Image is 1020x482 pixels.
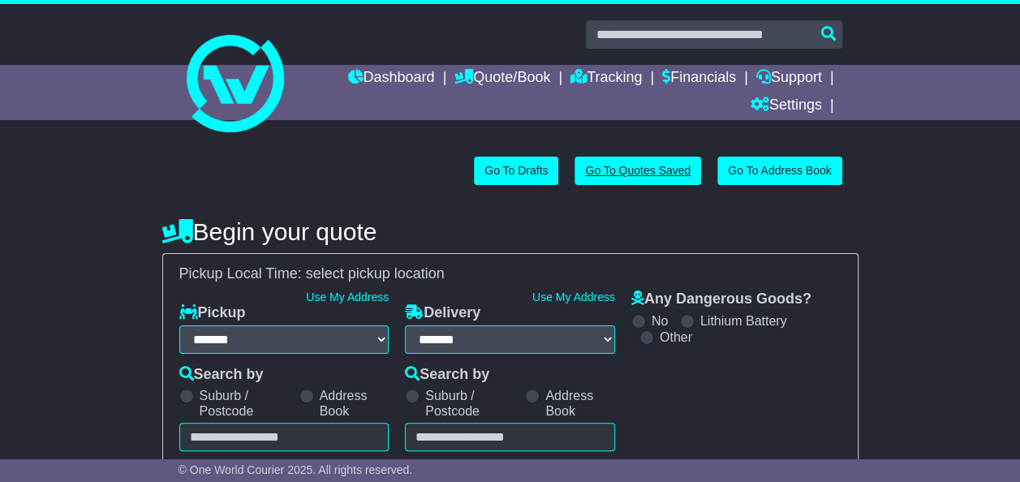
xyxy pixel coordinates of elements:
a: Quote/Book [454,65,550,93]
label: Delivery [405,304,480,322]
label: Search by [179,366,264,384]
label: No [652,313,668,329]
label: Pickup [179,304,246,322]
a: Dashboard [347,65,434,93]
a: Support [756,65,822,93]
a: Go To Address Book [717,157,841,185]
a: Go To Quotes Saved [575,157,701,185]
label: Lithium Battery [700,313,787,329]
span: select pickup location [306,265,445,282]
label: Address Book [545,388,615,419]
label: Any Dangerous Goods? [631,290,811,308]
span: © One World Courier 2025. All rights reserved. [179,463,413,476]
a: Use My Address [306,290,389,303]
label: Suburb / Postcode [425,388,517,419]
a: Go To Drafts [474,157,558,185]
a: Use My Address [532,290,615,303]
label: Suburb / Postcode [200,388,291,419]
a: Tracking [570,65,642,93]
div: Pickup Local Time: [171,265,850,283]
h4: Begin your quote [162,218,859,245]
label: Search by [405,366,489,384]
a: Financials [662,65,736,93]
label: Address Book [320,388,389,419]
a: Settings [751,93,822,120]
label: Other [660,329,692,345]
